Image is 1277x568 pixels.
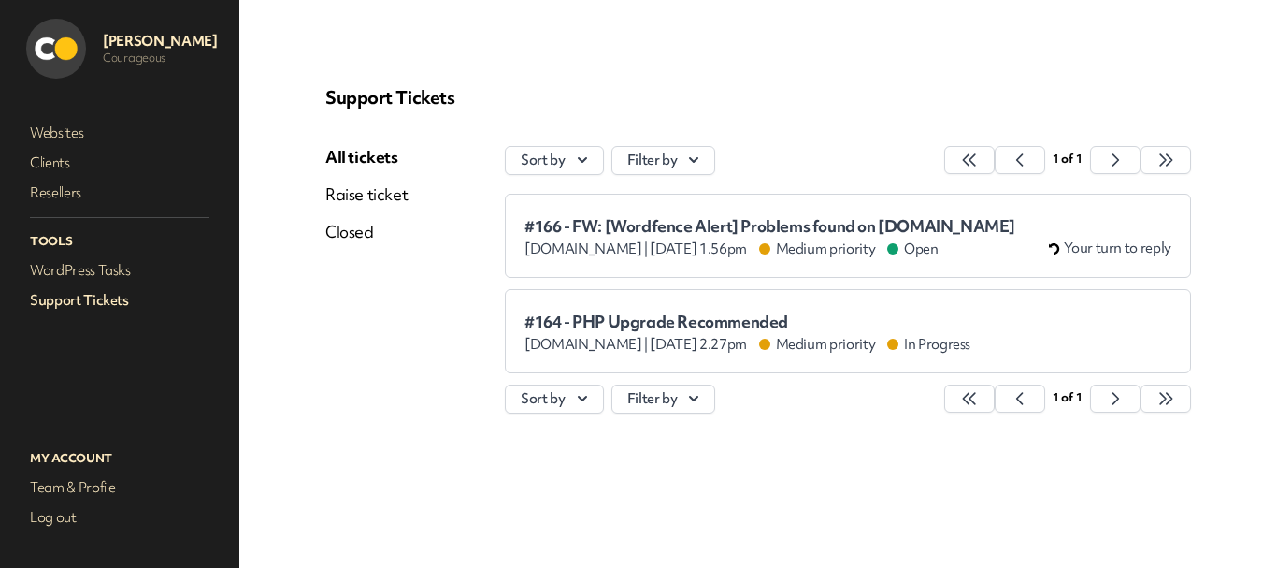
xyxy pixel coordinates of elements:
a: Raise ticket [325,183,408,206]
span: 1 of 1 [1053,389,1082,405]
p: My Account [26,446,213,471]
a: All tickets [325,146,408,168]
span: #166 - FW: [Wordfence Alert] Problems found on [DOMAIN_NAME] [524,217,1015,236]
a: Team & Profile [26,474,213,501]
a: Clients [26,150,213,176]
a: WordPress Tasks [26,257,213,284]
div: [DATE] 2.27pm [524,335,970,354]
span: [DOMAIN_NAME] | [524,240,648,258]
span: #164 - PHP Upgrade Recommended [524,313,970,331]
button: Sort by [505,146,604,175]
p: Support Tickets [325,86,1191,109]
span: Medium priority [761,335,876,354]
span: [DOMAIN_NAME] | [524,335,648,354]
a: Support Tickets [26,287,213,313]
p: Courageous [103,51,217,66]
a: #164 - PHP Upgrade Recommended [DOMAIN_NAME] | [DATE] 2.27pm Medium priority In Progress [505,289,1191,373]
p: Tools [26,229,213,254]
button: Sort by [505,385,604,414]
p: [PERSON_NAME] [103,32,217,51]
button: Filter by [611,385,716,414]
a: Log out [26,504,213,531]
a: Websites [26,120,213,146]
span: Open [889,240,939,258]
span: In Progress [889,335,970,354]
a: Closed [325,221,408,243]
span: Your turn to reply [1064,239,1171,258]
span: 1 of 1 [1053,151,1082,167]
span: Medium priority [761,240,876,258]
div: [DATE] 1.56pm [524,240,1015,258]
button: Filter by [611,146,716,175]
a: Resellers [26,180,213,206]
a: #166 - FW: [Wordfence Alert] Problems found on [DOMAIN_NAME] [DOMAIN_NAME] | [DATE] 1.56pm Medium... [505,194,1191,278]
